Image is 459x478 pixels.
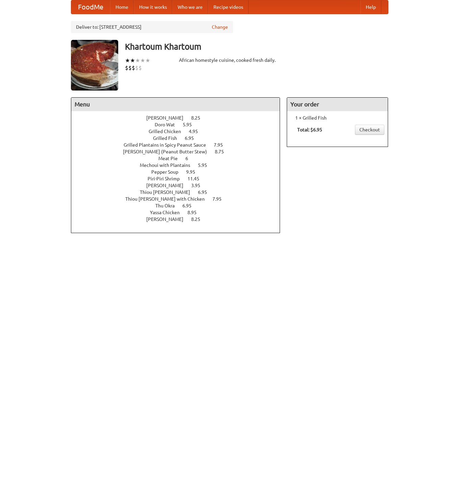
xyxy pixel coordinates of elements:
[124,142,213,148] span: Grilled Plantains in Spicy Peanut Sauce
[191,115,207,121] span: 8.25
[149,129,210,134] a: Grilled Chicken 4.95
[187,176,206,181] span: 11.45
[185,135,201,141] span: 6.95
[198,190,214,195] span: 6.95
[138,64,142,72] li: $
[179,57,280,64] div: African homestyle cuisine, cooked fresh daily.
[151,169,208,175] a: Pepper Soup 9.95
[71,21,233,33] div: Deliver to: [STREET_ADDRESS]
[186,169,202,175] span: 9.95
[71,0,110,14] a: FoodMe
[185,156,195,161] span: 6
[146,217,213,222] a: [PERSON_NAME] 8.25
[155,122,204,127] a: Doro Wat 5.95
[182,203,198,208] span: 6.95
[125,57,130,64] li: ★
[153,135,206,141] a: Grilled Fish 6.95
[125,40,388,53] h3: Khartoum Khartoum
[146,183,213,188] a: [PERSON_NAME] 3.95
[150,210,186,215] span: Yassa Chicken
[71,98,280,111] h4: Menu
[155,203,181,208] span: Thu Okra
[123,149,236,154] a: [PERSON_NAME] (Peanut Butter Stew) 8.75
[125,196,211,202] span: Thiou [PERSON_NAME] with Chicken
[71,40,118,91] img: angular.jpg
[290,115,384,121] li: 1 × Grilled Fish
[153,135,184,141] span: Grilled Fish
[150,210,209,215] a: Yassa Chicken 8.95
[212,24,228,30] a: Change
[125,196,234,202] a: Thiou [PERSON_NAME] with Chicken 7.95
[187,210,203,215] span: 8.95
[140,57,145,64] li: ★
[151,169,185,175] span: Pepper Soup
[191,183,207,188] span: 3.95
[287,98,388,111] h4: Your order
[189,129,205,134] span: 4.95
[140,162,197,168] span: Mechoui with Plantains
[158,156,184,161] span: Meat Pie
[140,190,197,195] span: Thiou [PERSON_NAME]
[360,0,381,14] a: Help
[155,203,204,208] a: Thu Okra 6.95
[158,156,201,161] a: Meat Pie 6
[134,0,172,14] a: How it works
[128,64,132,72] li: $
[146,217,190,222] span: [PERSON_NAME]
[215,149,231,154] span: 8.75
[146,183,190,188] span: [PERSON_NAME]
[135,57,140,64] li: ★
[155,122,182,127] span: Doro Wat
[140,162,220,168] a: Mechoui with Plantains 5.95
[297,127,322,132] b: Total: $6.95
[130,57,135,64] li: ★
[355,125,384,135] a: Checkout
[135,64,138,72] li: $
[183,122,199,127] span: 5.95
[172,0,208,14] a: Who we are
[208,0,249,14] a: Recipe videos
[212,196,228,202] span: 7.95
[198,162,214,168] span: 5.95
[124,142,235,148] a: Grilled Plantains in Spicy Peanut Sauce 7.95
[110,0,134,14] a: Home
[148,176,212,181] a: Piri-Piri Shrimp 11.45
[123,149,214,154] span: [PERSON_NAME] (Peanut Butter Stew)
[148,176,186,181] span: Piri-Piri Shrimp
[125,64,128,72] li: $
[149,129,188,134] span: Grilled Chicken
[146,115,190,121] span: [PERSON_NAME]
[145,57,150,64] li: ★
[140,190,220,195] a: Thiou [PERSON_NAME] 6.95
[132,64,135,72] li: $
[214,142,230,148] span: 7.95
[191,217,207,222] span: 8.25
[146,115,213,121] a: [PERSON_NAME] 8.25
